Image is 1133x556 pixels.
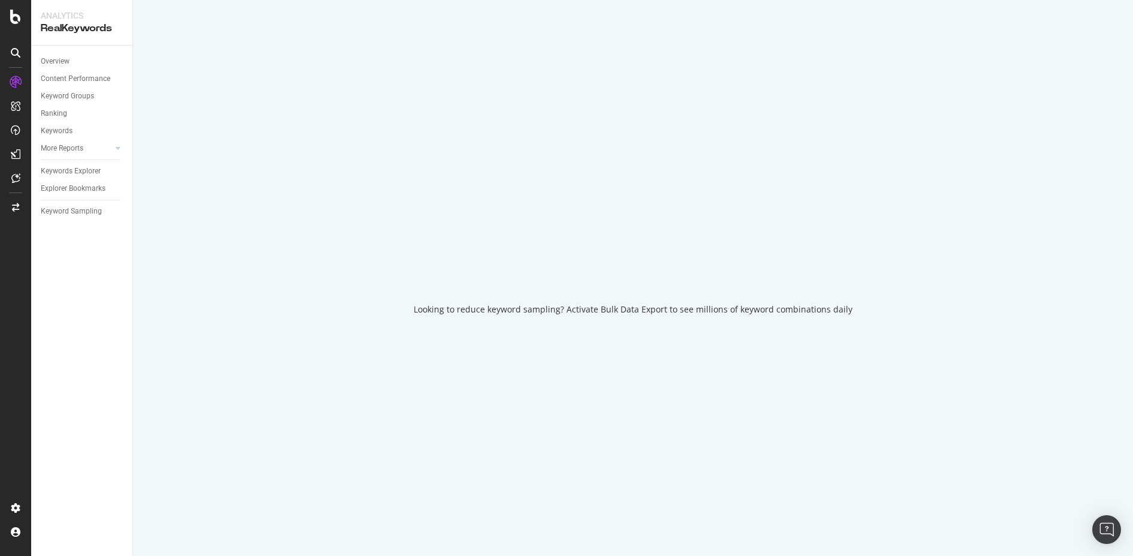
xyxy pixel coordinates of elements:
[41,90,124,103] a: Keyword Groups
[41,55,70,68] div: Overview
[41,125,124,137] a: Keywords
[41,165,101,178] div: Keywords Explorer
[41,73,124,85] a: Content Performance
[41,142,112,155] a: More Reports
[41,125,73,137] div: Keywords
[41,90,94,103] div: Keyword Groups
[41,55,124,68] a: Overview
[41,182,124,195] a: Explorer Bookmarks
[41,205,102,218] div: Keyword Sampling
[41,142,83,155] div: More Reports
[41,22,123,35] div: RealKeywords
[41,10,123,22] div: Analytics
[41,205,124,218] a: Keyword Sampling
[1092,515,1121,544] div: Open Intercom Messenger
[41,165,124,178] a: Keywords Explorer
[414,303,852,315] div: Looking to reduce keyword sampling? Activate Bulk Data Export to see millions of keyword combinat...
[41,182,106,195] div: Explorer Bookmarks
[41,107,124,120] a: Ranking
[41,107,67,120] div: Ranking
[590,241,676,284] div: animation
[41,73,110,85] div: Content Performance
